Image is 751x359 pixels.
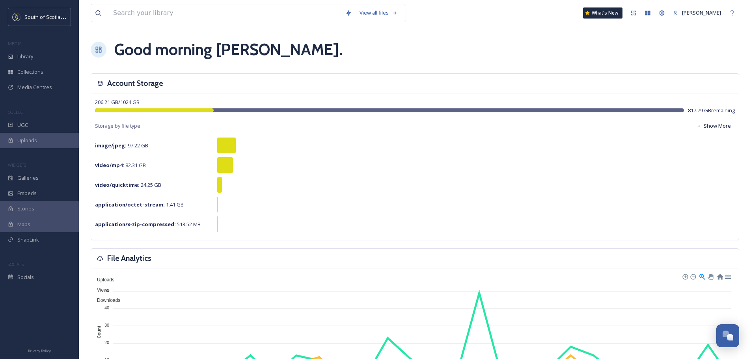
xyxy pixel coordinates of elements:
[8,261,24,267] span: SOCIALS
[693,118,735,134] button: Show More
[91,298,120,303] span: Downloads
[107,253,151,264] h3: File Analytics
[104,323,109,327] tspan: 30
[17,174,39,182] span: Galleries
[104,340,109,345] tspan: 20
[97,326,101,339] text: Count
[8,162,26,168] span: WIDGETS
[690,273,695,279] div: Zoom Out
[708,274,712,279] div: Panning
[28,348,51,353] span: Privacy Policy
[17,137,37,144] span: Uploads
[28,346,51,355] a: Privacy Policy
[95,99,140,106] span: 206.21 GB / 1024 GB
[104,305,109,310] tspan: 40
[107,78,163,89] h3: Account Storage
[95,162,146,169] span: 82.31 GB
[669,5,725,20] a: [PERSON_NAME]
[91,287,110,293] span: Views
[91,277,114,283] span: Uploads
[95,201,165,208] strong: application/octet-stream :
[699,273,705,279] div: Selection Zoom
[95,201,184,208] span: 1.41 GB
[95,181,161,188] span: 24.25 GB
[95,142,127,149] strong: image/jpeg :
[716,324,739,347] button: Open Chat
[95,162,124,169] strong: video/mp4 :
[17,273,34,281] span: Socials
[716,273,723,279] div: Reset Zoom
[95,221,176,228] strong: application/x-zip-compressed :
[724,273,731,279] div: Menu
[95,142,148,149] span: 97.22 GB
[356,5,402,20] a: View all files
[95,221,201,228] span: 513.52 MB
[8,41,22,47] span: MEDIA
[24,13,114,20] span: South of Scotland Destination Alliance
[17,221,30,228] span: Maps
[95,122,140,130] span: Storage by file type
[114,38,343,61] h1: Good morning [PERSON_NAME] .
[583,7,622,19] a: What's New
[95,181,140,188] strong: video/quicktime :
[17,205,34,212] span: Stories
[17,236,39,244] span: SnapLink
[8,109,25,115] span: COLLECT
[17,84,52,91] span: Media Centres
[17,53,33,60] span: Library
[17,190,37,197] span: Embeds
[682,273,688,279] div: Zoom In
[688,107,735,114] span: 817.79 GB remaining
[17,121,28,129] span: UGC
[17,68,43,76] span: Collections
[13,13,20,21] img: images.jpeg
[682,9,721,16] span: [PERSON_NAME]
[109,4,341,22] input: Search your library
[104,288,109,292] tspan: 50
